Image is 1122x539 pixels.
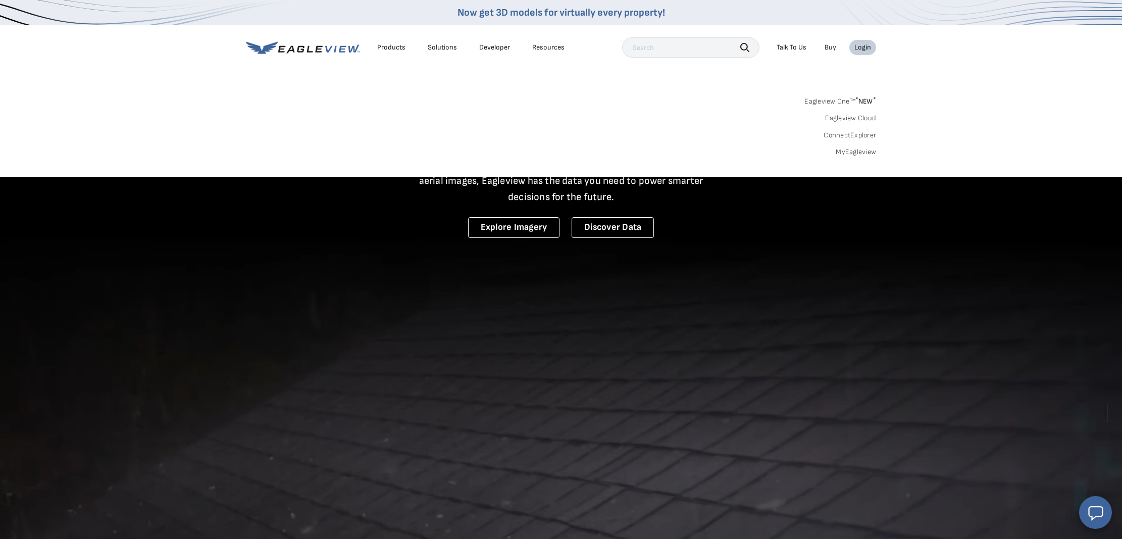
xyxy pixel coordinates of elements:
[855,97,876,106] span: NEW
[457,7,665,19] a: Now get 3D models for virtually every property!
[406,157,716,205] p: A new era starts here. Built on more than 3.5 billion high-resolution aerial images, Eagleview ha...
[825,43,836,52] a: Buy
[825,114,876,123] a: Eagleview Cloud
[428,43,457,52] div: Solutions
[777,43,806,52] div: Talk To Us
[479,43,510,52] a: Developer
[468,217,560,238] a: Explore Imagery
[804,94,876,106] a: Eagleview One™*NEW*
[532,43,565,52] div: Resources
[836,148,876,157] a: MyEagleview
[377,43,405,52] div: Products
[824,131,876,140] a: ConnectExplorer
[572,217,654,238] a: Discover Data
[1079,496,1112,529] button: Open chat window
[854,43,871,52] div: Login
[622,37,759,58] input: Search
